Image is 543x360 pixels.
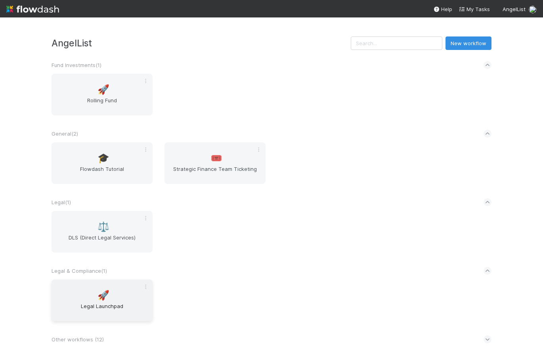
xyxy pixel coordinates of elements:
span: Legal ( 1 ) [52,199,71,205]
span: 🎓 [98,153,109,163]
span: Strategic Finance Team Ticketing [168,165,262,181]
div: Help [433,5,452,13]
span: Rolling Fund [55,96,149,112]
span: My Tasks [459,6,490,12]
a: My Tasks [459,5,490,13]
a: 🚀Rolling Fund [52,74,153,115]
span: Fund Investments ( 1 ) [52,62,101,68]
span: Other workflows ( 12 ) [52,336,104,343]
img: logo-inverted-e16ddd16eac7371096b0.svg [6,2,59,16]
span: 🚀 [98,84,109,95]
span: DLS (Direct Legal Services) [55,234,149,249]
span: AngelList [503,6,526,12]
a: 🎓Flowdash Tutorial [52,142,153,184]
input: Search... [351,36,442,50]
span: ⚖️ [98,222,109,232]
span: Legal & Compliance ( 1 ) [52,268,107,274]
span: 🚀 [98,290,109,301]
a: 🎟️Strategic Finance Team Ticketing [164,142,266,184]
span: 🎟️ [210,153,222,163]
button: New workflow [445,36,491,50]
span: Legal Launchpad [55,302,149,318]
span: Flowdash Tutorial [55,165,149,181]
img: avatar_6811aa62-070e-4b0a-ab85-15874fb457a1.png [529,6,537,13]
h3: AngelList [52,38,351,48]
a: 🚀Legal Launchpad [52,280,153,321]
span: General ( 2 ) [52,130,78,137]
a: ⚖️DLS (Direct Legal Services) [52,211,153,253]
